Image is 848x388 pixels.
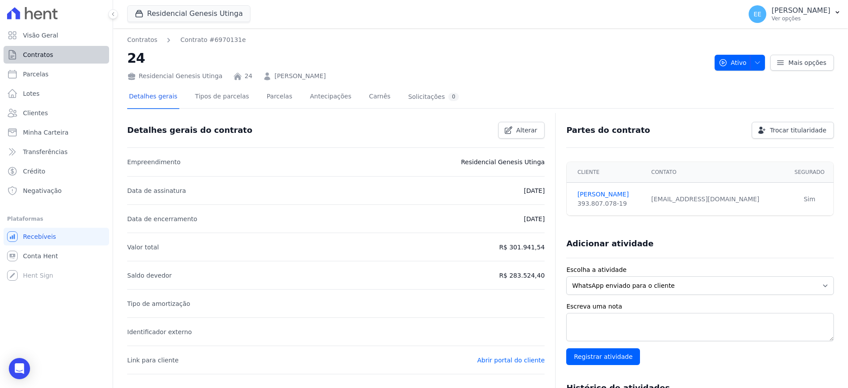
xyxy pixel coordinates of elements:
p: Empreendimento [127,157,181,167]
a: Parcelas [4,65,109,83]
input: Registrar atividade [566,348,640,365]
a: Contratos [127,35,157,45]
div: Plataformas [7,214,106,224]
span: Negativação [23,186,62,195]
th: Cliente [567,162,646,183]
div: 393.807.078-19 [577,199,640,208]
span: Recebíveis [23,232,56,241]
p: Residencial Genesis Utinga [461,157,545,167]
button: EE [PERSON_NAME] Ver opções [742,2,848,26]
p: [DATE] [524,214,545,224]
a: Tipos de parcelas [193,86,251,109]
p: [DATE] [524,185,545,196]
p: R$ 283.524,40 [499,270,545,281]
div: [EMAIL_ADDRESS][DOMAIN_NAME] [651,195,780,204]
h3: Adicionar atividade [566,238,653,249]
button: Ativo [715,55,765,71]
a: [PERSON_NAME] [577,190,640,199]
a: Detalhes gerais [127,86,179,109]
a: Solicitações0 [406,86,461,109]
span: Parcelas [23,70,49,79]
a: Carnês [367,86,392,109]
div: 0 [448,93,459,101]
span: Clientes [23,109,48,117]
a: Antecipações [308,86,353,109]
h3: Detalhes gerais do contrato [127,125,252,136]
a: Contrato #6970131e [180,35,246,45]
p: Link para cliente [127,355,178,365]
th: Segurado [786,162,833,183]
a: 24 [245,72,253,81]
a: Transferências [4,143,109,161]
a: Conta Hent [4,247,109,265]
span: Visão Geral [23,31,58,40]
span: Ativo [719,55,747,71]
h3: Partes do contrato [566,125,650,136]
p: Identificador externo [127,327,192,337]
span: Contratos [23,50,53,59]
a: Contratos [4,46,109,64]
span: Conta Hent [23,252,58,260]
td: Sim [786,183,833,216]
span: Crédito [23,167,45,176]
a: Minha Carteira [4,124,109,141]
p: Saldo devedor [127,270,172,281]
a: Abrir portal do cliente [477,357,545,364]
a: Trocar titularidade [752,122,834,139]
p: Data de encerramento [127,214,197,224]
span: Mais opções [788,58,826,67]
a: Clientes [4,104,109,122]
nav: Breadcrumb [127,35,708,45]
span: Alterar [516,126,538,135]
a: Negativação [4,182,109,200]
a: Mais opções [770,55,834,71]
span: Lotes [23,89,40,98]
p: Tipo de amortização [127,298,190,309]
p: R$ 301.941,54 [499,242,545,252]
span: Trocar titularidade [770,126,826,135]
div: Residencial Genesis Utinga [127,72,223,81]
a: Lotes [4,85,109,102]
div: Solicitações [408,93,459,101]
nav: Breadcrumb [127,35,246,45]
a: Parcelas [265,86,294,109]
span: Transferências [23,147,68,156]
a: Visão Geral [4,26,109,44]
p: Valor total [127,242,159,252]
h2: 24 [127,48,708,68]
span: EE [753,11,761,17]
a: Alterar [498,122,545,139]
p: Ver opções [772,15,830,22]
span: Minha Carteira [23,128,68,137]
div: Open Intercom Messenger [9,358,30,379]
label: Escolha a atividade [566,265,834,275]
a: [PERSON_NAME] [274,72,326,81]
label: Escreva uma nota [566,302,834,311]
p: [PERSON_NAME] [772,6,830,15]
a: Recebíveis [4,228,109,245]
th: Contato [646,162,786,183]
a: Crédito [4,162,109,180]
button: Residencial Genesis Utinga [127,5,250,22]
p: Data de assinatura [127,185,186,196]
